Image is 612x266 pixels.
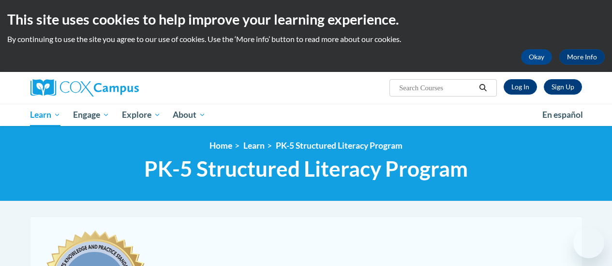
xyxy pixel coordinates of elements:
a: About [166,104,212,126]
div: Main menu [23,104,589,126]
span: About [173,109,206,121]
input: Search Courses [398,82,476,94]
a: En español [536,105,589,125]
img: Cox Campus [30,79,139,97]
a: Register [544,79,582,95]
span: Explore [122,109,161,121]
a: PK-5 Structured Literacy Program [276,140,403,151]
a: Explore [116,104,167,126]
span: Learn [30,109,60,121]
span: Engage [73,109,109,121]
a: Cox Campus [30,79,205,97]
a: Learn [243,140,265,151]
a: Learn [24,104,67,126]
button: Okay [521,49,552,65]
button: Search [476,82,490,94]
span: PK-5 Structured Literacy Program [144,156,468,182]
a: Engage [67,104,116,126]
h2: This site uses cookies to help improve your learning experience. [7,10,605,29]
a: Home [209,140,232,151]
p: By continuing to use the site you agree to our use of cookies. Use the ‘More info’ button to read... [7,34,605,44]
iframe: Button to launch messaging window [573,227,604,258]
span: En español [542,110,583,120]
a: Log In [504,79,537,95]
a: More Info [559,49,605,65]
